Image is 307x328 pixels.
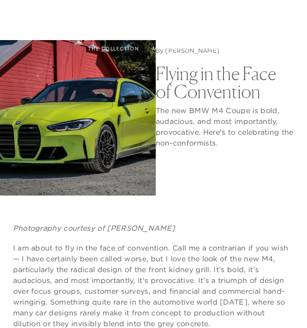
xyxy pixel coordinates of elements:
[13,223,175,232] em: Photography courtesy of [PERSON_NAME]
[240,9,284,25] a: Member Login
[204,36,241,62] a: Community
[156,105,294,148] p: The new BMW M4 Coupe is bold, audacious, and most importantly, provocative. Here's to celebrating...
[153,36,191,62] a: Membership
[156,64,294,100] h1: Flying in the Face of Convention
[88,36,139,62] a: The Collection
[9,13,48,21] a: Get Started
